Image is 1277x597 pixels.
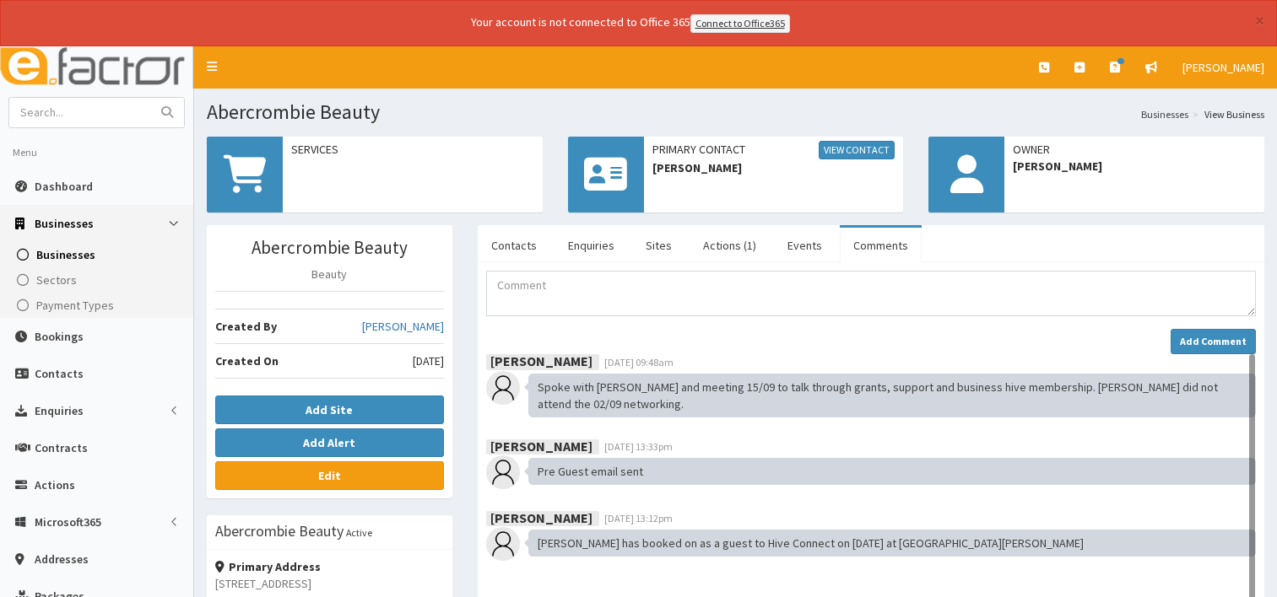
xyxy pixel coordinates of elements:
span: Contacts [35,366,84,381]
input: Search... [9,98,151,127]
b: [PERSON_NAME] [490,437,593,454]
a: [PERSON_NAME] [1170,46,1277,89]
span: [DATE] 13:33pm [604,440,673,453]
span: Microsoft365 [35,514,101,530]
strong: Primary Address [215,559,321,574]
b: Edit [318,468,341,483]
a: Contacts [478,228,550,263]
span: Businesses [36,247,95,262]
a: [PERSON_NAME] [362,318,444,335]
p: [STREET_ADDRESS] [215,575,444,592]
span: [PERSON_NAME] [652,159,896,176]
span: Services [291,141,534,158]
a: View Contact [819,141,895,159]
span: Owner [1013,141,1256,158]
small: Active [346,526,372,539]
h3: Abercrombie Beauty [215,238,444,257]
div: Pre Guest email sent [528,458,1256,485]
span: [DATE] 09:48am [604,356,674,368]
h3: Abercrombie Beauty [215,524,344,539]
a: Connect to Office365 [690,14,790,33]
strong: Add Comment [1180,335,1247,347]
span: Contracts [35,440,88,455]
span: Bookings [35,329,84,344]
b: [PERSON_NAME] [490,508,593,525]
b: Created On [215,353,279,368]
b: Add Site [306,402,353,417]
span: Actions [35,477,75,492]
a: Edit [215,461,444,490]
button: Add Alert [215,428,444,457]
a: Events [774,228,836,263]
textarea: Comment [486,271,1256,316]
a: Businesses [4,242,193,267]
span: [PERSON_NAME] [1013,158,1256,175]
button: × [1255,12,1264,30]
span: [DATE] [413,352,444,369]
a: Enquiries [555,228,628,263]
div: Spoke with [PERSON_NAME] and meeting 15/09 to talk through grants, support and business hive memb... [528,374,1256,417]
a: Sectors [4,267,193,293]
div: Your account is not connected to Office 365 [137,13,1124,33]
b: Created By [215,319,277,334]
span: Payment Types [36,298,114,313]
div: [PERSON_NAME] has booked on as a guest to Hive Connect on [DATE] at [GEOGRAPHIC_DATA][PERSON_NAME] [528,530,1256,557]
span: Enquiries [35,403,84,418]
span: Businesses [35,216,94,231]
button: Add Comment [1171,329,1256,354]
span: Dashboard [35,179,93,194]
span: Sectors [36,272,77,288]
span: Primary Contact [652,141,896,159]
b: [PERSON_NAME] [490,352,593,369]
a: Businesses [1141,107,1188,121]
a: Payment Types [4,293,193,318]
b: Add Alert [303,435,355,450]
span: [DATE] 13:12pm [604,512,673,524]
li: View Business [1188,107,1264,121]
p: Beauty [215,266,444,282]
a: Sites [632,228,685,263]
a: Actions (1) [690,228,770,263]
a: Comments [840,228,922,263]
h1: Abercrombie Beauty [207,101,1264,123]
span: [PERSON_NAME] [1182,60,1264,75]
span: Addresses [35,551,89,567]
